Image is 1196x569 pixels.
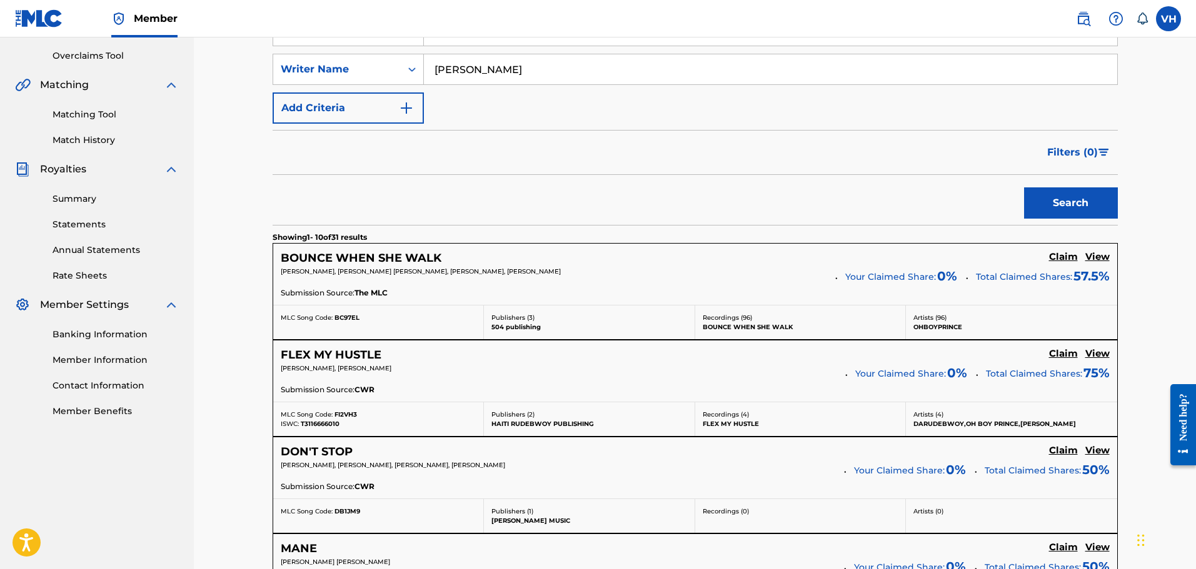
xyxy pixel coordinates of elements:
[1136,12,1148,25] div: Notifications
[703,313,898,322] p: Recordings ( 96 )
[1024,187,1118,219] button: Search
[985,465,1081,476] span: Total Claimed Shares:
[53,108,179,121] a: Matching Tool
[491,516,687,525] p: [PERSON_NAME] MUSIC
[1049,445,1078,457] h5: Claim
[703,507,898,516] p: Recordings ( 0 )
[164,297,179,312] img: expand
[913,507,1110,516] p: Artists ( 0 )
[976,271,1072,282] span: Total Claimed Shares:
[354,481,374,492] span: CWR
[334,410,357,418] span: FI2VH3
[40,297,129,312] span: Member Settings
[53,49,179,62] a: Overclaims Tool
[281,507,333,515] span: MLC Song Code:
[53,244,179,257] a: Annual Statements
[855,367,946,380] span: Your Claimed Share:
[913,410,1110,419] p: Artists ( 4 )
[164,162,179,177] img: expand
[854,464,945,477] span: Your Claimed Share:
[1085,348,1110,362] a: View
[281,420,299,428] span: ISWC:
[1098,149,1109,156] img: filter
[1085,251,1110,263] h5: View
[53,379,179,392] a: Contact Information
[491,322,687,332] p: 504 publishing
[1108,11,1123,26] img: help
[703,410,898,419] p: Recordings ( 4 )
[1133,509,1196,569] div: Chat Widget
[354,384,374,395] span: CWR
[53,405,179,418] a: Member Benefits
[491,313,687,322] p: Publishers ( 3 )
[281,314,333,322] span: MLC Song Code:
[845,270,936,284] span: Your Claimed Share:
[947,364,967,382] span: 0 %
[281,461,505,469] span: [PERSON_NAME], [PERSON_NAME], [PERSON_NAME], [PERSON_NAME]
[281,410,333,418] span: MLC Song Code:
[134,11,178,26] span: Member
[15,9,63,27] img: MLC Logo
[53,134,179,147] a: Match History
[281,384,354,395] span: Submission Source:
[491,507,687,516] p: Publishers ( 1 )
[281,445,353,459] h5: DON'T STOP
[913,419,1110,428] p: DARUDEBWOY,OH BOY PRINCE,[PERSON_NAME]
[1049,542,1078,553] h5: Claim
[491,410,687,419] p: Publishers ( 2 )
[281,542,317,556] h5: MANE
[1085,542,1110,553] h5: View
[1073,267,1110,285] span: 57.5 %
[40,77,89,92] span: Matching
[334,314,359,322] span: BC97EL
[1137,522,1145,559] div: Drag
[111,11,126,26] img: Top Rightsholder
[1156,6,1181,31] div: User Menu
[1049,251,1078,263] h5: Claim
[281,558,390,566] span: [PERSON_NAME] [PERSON_NAME]
[281,287,354,299] span: Submission Source:
[15,77,31,92] img: Matching
[1082,460,1110,479] span: 50 %
[1071,6,1096,31] a: Public Search
[399,101,414,116] img: 9d2ae6d4665cec9f34b9.svg
[1076,11,1091,26] img: search
[1085,348,1110,360] h5: View
[40,162,86,177] span: Royalties
[53,192,179,205] a: Summary
[491,419,687,428] p: HAITI RUDEBWOY PUBLISHING
[301,420,339,428] span: T3116666010
[273,15,1118,225] form: Search Form
[1040,137,1118,168] button: Filters (0)
[53,218,179,231] a: Statements
[273,232,367,243] p: Showing 1 - 10 of 31 results
[1049,348,1078,360] h5: Claim
[281,348,381,362] h5: FLEX MY HUSTLE
[164,77,179,92] img: expand
[273,92,424,124] button: Add Criteria
[1083,364,1110,382] span: 75 %
[1161,374,1196,475] iframe: Resource Center
[1085,542,1110,555] a: View
[354,287,388,299] span: The MLC
[1085,251,1110,265] a: View
[53,269,179,282] a: Rate Sheets
[334,507,360,515] span: DB1JM9
[281,62,393,77] div: Writer Name
[15,162,30,177] img: Royalties
[1047,145,1098,160] span: Filters ( 0 )
[913,313,1110,322] p: Artists ( 96 )
[937,267,957,285] span: 0 %
[913,322,1110,332] p: OHBOYPRINCE
[946,460,966,479] span: 0 %
[281,267,561,275] span: [PERSON_NAME], [PERSON_NAME] [PERSON_NAME], [PERSON_NAME], [PERSON_NAME]
[1103,6,1128,31] div: Help
[703,419,898,428] p: FLEX MY HUSTLE
[1085,445,1110,458] a: View
[1085,445,1110,457] h5: View
[281,251,441,265] h5: BOUNCE WHEN SHE WALK
[53,354,179,367] a: Member Information
[281,364,391,372] span: [PERSON_NAME], [PERSON_NAME]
